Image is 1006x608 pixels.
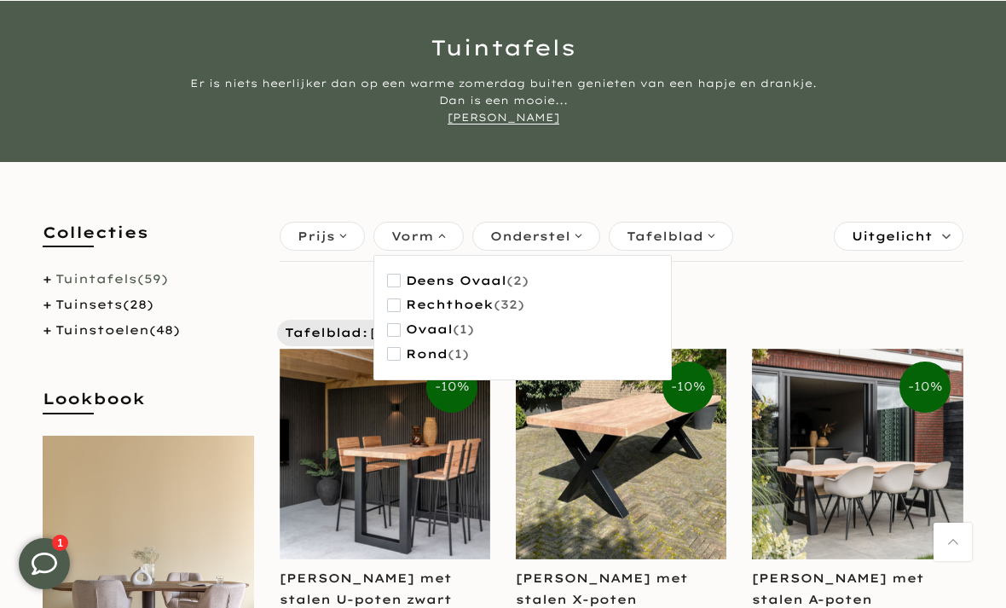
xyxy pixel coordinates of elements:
iframe: toggle-frame [2,521,87,606]
button: Ovaal [387,317,474,342]
a: [PERSON_NAME] met stalen A-poten [752,570,924,607]
span: Uitgelicht [852,223,933,250]
div: Er is niets heerlijker dan op een warme zomerdag buiten genieten van een hapje en drankje. Dan is... [183,75,823,126]
span: Vorm [391,227,434,246]
span: Prijs [298,227,335,246]
span: Tafelblad [627,227,703,246]
span: Deens ovaal [406,274,506,288]
button: rond [387,342,469,367]
span: (32) [494,298,524,312]
a: [PERSON_NAME] met stalen U-poten zwart [280,570,452,607]
button: Deens ovaal [387,269,529,293]
a: [PERSON_NAME] met stalen X-poten [516,570,688,607]
span: (28) [123,297,153,312]
span: rond [406,347,448,362]
span: Ovaal [406,322,453,337]
span: Rechthoek [406,298,494,312]
a: Tuinstoelen(48) [55,322,180,338]
span: -10% [662,362,714,413]
a: Terug naar boven [934,523,972,561]
a: Tuinsets(28) [55,297,153,312]
span: -10% [426,362,477,413]
h1: Tuintafels [13,37,993,58]
a: Tuintafels(59) [55,271,168,287]
span: (2) [506,274,529,288]
span: (48) [149,322,180,338]
label: Sorteren:Uitgelicht [835,223,963,250]
span: Onderstel [490,227,570,246]
span: (1) [448,347,469,362]
button: Rechthoek [387,292,524,317]
span: (59) [137,271,168,287]
span: Tafelblad [285,324,370,342]
span: -10% [899,362,951,413]
h5: Collecties [43,222,254,260]
h5: Lookbook [43,388,254,426]
span: (1) [453,322,474,337]
span: [PERSON_NAME] [370,325,503,340]
a: [PERSON_NAME] [448,111,559,124]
